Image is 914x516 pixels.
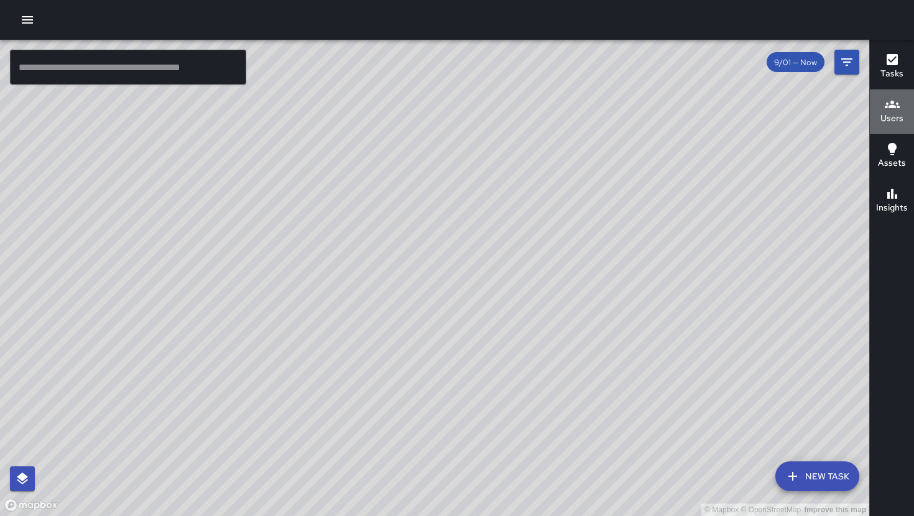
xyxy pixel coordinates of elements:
[876,201,908,215] h6: Insights
[880,112,903,125] h6: Users
[870,179,914,224] button: Insights
[870,45,914,89] button: Tasks
[775,461,859,491] button: New Task
[834,50,859,75] button: Filters
[870,134,914,179] button: Assets
[880,67,903,81] h6: Tasks
[870,89,914,134] button: Users
[878,156,906,170] h6: Assets
[767,57,824,68] span: 9/01 — Now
